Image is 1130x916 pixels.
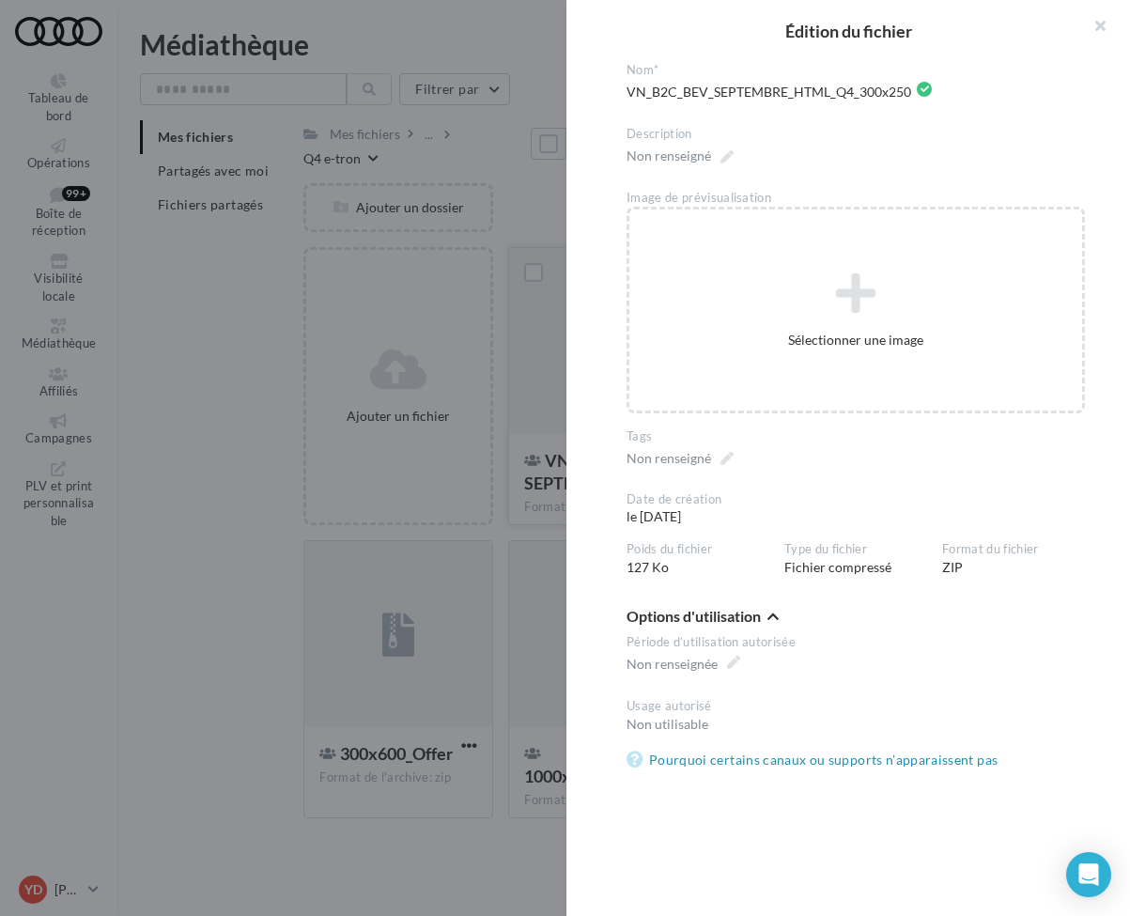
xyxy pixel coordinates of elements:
[942,541,1100,577] div: ZIP
[627,634,1085,651] div: Période d’utilisation autorisée
[627,609,761,624] span: Options d'utilisation
[784,541,942,577] div: Fichier compressé
[627,749,1005,771] a: Pourquoi certains canaux ou supports n’apparaissent pas
[627,607,779,629] button: Options d'utilisation
[627,698,1085,715] div: Usage autorisé
[627,541,784,577] div: 127 Ko
[627,79,934,105] span: VN_B2C_BEV_SEPTEMBRE_HTML_Q4_300x250
[627,715,1085,734] div: Non utilisable
[627,449,711,468] div: Non renseigné
[627,126,1085,143] div: Description
[627,541,769,558] div: Poids du fichier
[627,491,784,527] div: le [DATE]
[627,428,1085,445] div: Tags
[629,331,1082,349] div: Sélectionner une image
[596,23,1100,39] h2: Édition du fichier
[942,541,1085,558] div: Format du fichier
[627,491,769,508] div: Date de création
[784,541,927,558] div: Type du fichier
[1066,852,1111,897] div: Open Intercom Messenger
[627,143,734,169] span: Non renseigné
[627,190,1085,207] div: Image de prévisualisation
[627,651,740,677] span: Non renseignée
